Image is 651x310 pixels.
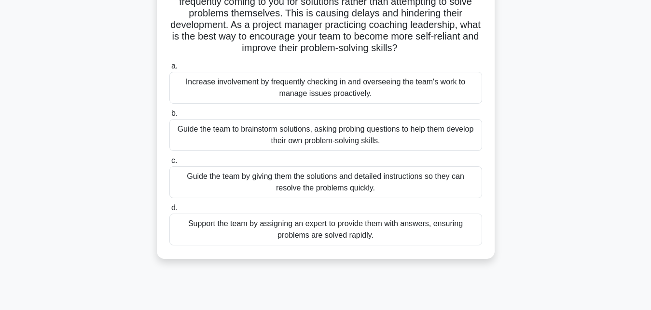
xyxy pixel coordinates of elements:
span: a. [171,62,178,70]
div: Guide the team by giving them the solutions and detailed instructions so they can resolve the pro... [169,166,482,198]
span: b. [171,109,178,117]
span: d. [171,203,178,212]
span: c. [171,156,177,164]
div: Guide the team to brainstorm solutions, asking probing questions to help them develop their own p... [169,119,482,151]
div: Support the team by assigning an expert to provide them with answers, ensuring problems are solve... [169,214,482,245]
div: Increase involvement by frequently checking in and overseeing the team's work to manage issues pr... [169,72,482,104]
